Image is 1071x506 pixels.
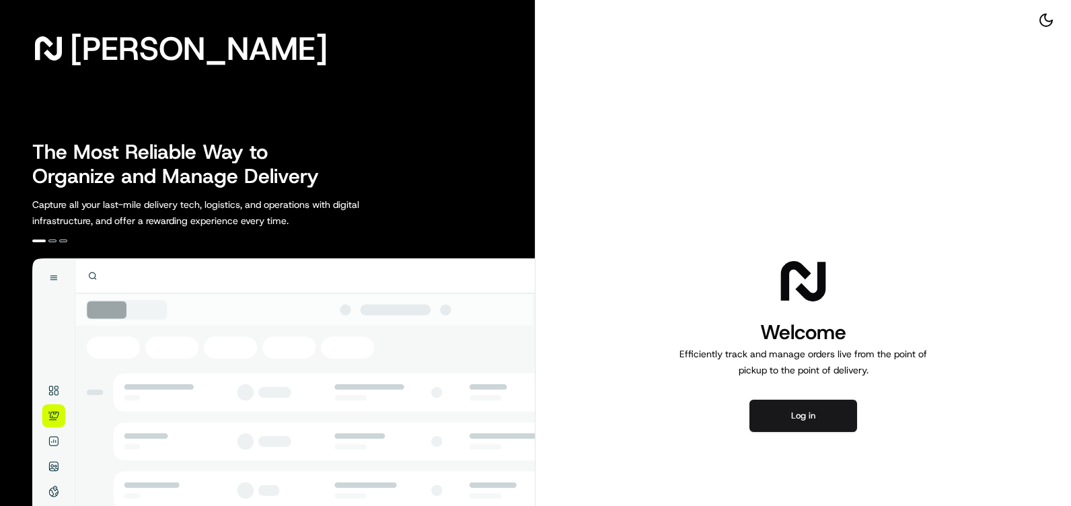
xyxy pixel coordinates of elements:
p: Efficiently track and manage orders live from the point of pickup to the point of delivery. [674,346,932,378]
button: Log in [749,400,857,432]
h2: The Most Reliable Way to Organize and Manage Delivery [32,140,334,188]
p: Capture all your last-mile delivery tech, logistics, and operations with digital infrastructure, ... [32,196,420,229]
h1: Welcome [674,319,932,346]
span: [PERSON_NAME] [70,35,328,62]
